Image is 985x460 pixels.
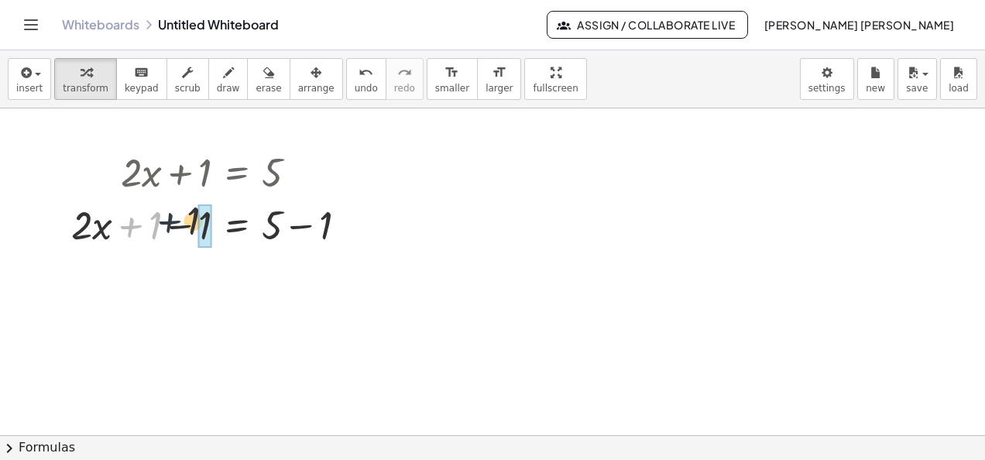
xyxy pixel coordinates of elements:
button: draw [208,58,249,100]
span: Assign / Collaborate Live [560,18,736,32]
span: smaller [435,83,469,94]
button: save [897,58,937,100]
button: Toggle navigation [19,12,43,37]
button: insert [8,58,51,100]
i: keyboard [134,64,149,82]
span: scrub [175,83,201,94]
span: fullscreen [533,83,578,94]
button: fullscreen [524,58,586,100]
button: load [940,58,977,100]
button: new [857,58,894,100]
span: larger [486,83,513,94]
button: erase [247,58,290,100]
i: redo [397,64,412,82]
span: undo [355,83,378,94]
button: format_sizesmaller [427,58,478,100]
button: redoredo [386,58,424,100]
span: [PERSON_NAME] [PERSON_NAME] [764,18,954,32]
a: Whiteboards [62,17,139,33]
button: Assign / Collaborate Live [547,11,749,39]
span: load [949,83,969,94]
span: erase [256,83,281,94]
span: arrange [298,83,335,94]
span: redo [394,83,415,94]
i: format_size [492,64,506,82]
button: undoundo [346,58,386,100]
button: scrub [166,58,209,100]
span: transform [63,83,108,94]
i: format_size [444,64,459,82]
button: [PERSON_NAME] [PERSON_NAME] [751,11,966,39]
button: arrange [290,58,343,100]
span: draw [217,83,240,94]
span: insert [16,83,43,94]
span: new [866,83,885,94]
button: keyboardkeypad [116,58,167,100]
button: transform [54,58,117,100]
span: keypad [125,83,159,94]
i: undo [359,64,373,82]
span: save [906,83,928,94]
button: format_sizelarger [477,58,521,100]
span: settings [808,83,846,94]
button: settings [800,58,854,100]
